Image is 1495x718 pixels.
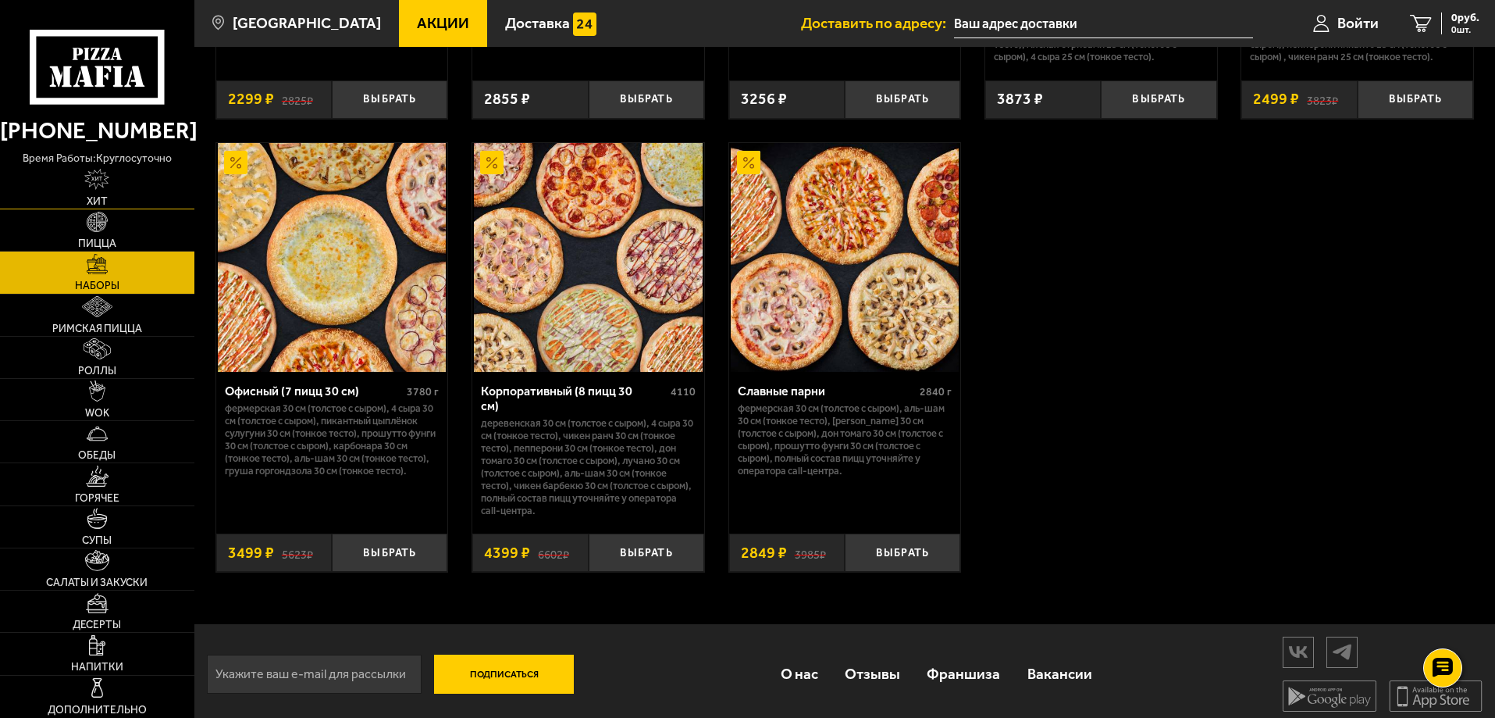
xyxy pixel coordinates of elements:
span: 4399 ₽ [484,545,530,561]
a: АкционныйОфисный (7 пицц 30 см) [216,143,448,371]
span: Акции [417,16,469,30]
p: Деревенская 30 см (толстое с сыром), 4 сыра 30 см (тонкое тесто), Чикен Ранч 30 см (тонкое тесто)... [481,417,696,517]
s: 5623 ₽ [282,545,313,561]
button: Выбрать [332,80,447,119]
span: Салаты и закуски [46,577,148,588]
img: Акционный [737,151,760,174]
s: 6602 ₽ [538,545,569,561]
div: Офисный (7 пицц 30 см) [225,384,404,398]
a: Отзывы [831,648,913,699]
p: Фермерская 30 см (толстое с сыром), Аль-Шам 30 см (тонкое тесто), [PERSON_NAME] 30 см (толстое с ... [738,402,952,477]
img: Славные парни [731,143,959,371]
span: WOK [85,408,109,419]
p: Фермерская 30 см (толстое с сыром), 4 сыра 30 см (толстое с сыром), Пикантный цыплёнок сулугуни 3... [225,402,440,477]
a: АкционныйКорпоративный (8 пицц 30 см) [472,143,704,371]
img: Корпоративный (8 пицц 30 см) [474,143,702,371]
span: Десерты [73,620,121,630]
img: Акционный [224,151,247,174]
span: 3256 ₽ [741,91,787,107]
button: Выбрать [845,534,960,572]
span: Дополнительно [48,705,147,716]
a: Франшиза [913,648,1013,699]
s: 3985 ₽ [795,545,826,561]
span: Доставить по адресу: [801,16,954,30]
img: vk [1283,638,1313,666]
input: Укажите ваш e-mail для рассылки [207,655,422,694]
img: Акционный [480,151,504,174]
span: 2499 ₽ [1253,91,1299,107]
span: 0 шт. [1451,25,1479,34]
button: Выбрать [1101,80,1216,119]
img: Офисный (7 пицц 30 см) [218,143,446,371]
s: 2825 ₽ [282,91,313,107]
img: 15daf4d41897b9f0e9f617042186c801.svg [573,13,596,36]
span: 0 руб. [1451,13,1479,23]
span: Войти [1337,16,1379,30]
span: Обеды [78,450,116,461]
s: 3823 ₽ [1307,91,1338,107]
a: АкционныйСлавные парни [729,143,961,371]
span: Наборы [75,280,119,291]
span: Римская пицца [52,323,142,334]
span: Хит [87,196,108,207]
span: 2855 ₽ [484,91,530,107]
span: Пицца [78,238,116,249]
button: Выбрать [845,80,960,119]
span: 2840 г [920,385,952,398]
span: 2299 ₽ [228,91,274,107]
button: Подписаться [434,655,575,694]
a: Вакансии [1014,648,1105,699]
button: Выбрать [589,80,704,119]
span: Горячее [75,493,119,504]
div: Славные парни [738,384,917,398]
a: О нас [767,648,831,699]
span: 4110 [671,385,696,398]
span: Роллы [78,366,116,377]
span: 2849 ₽ [741,545,787,561]
img: tg [1327,638,1357,666]
button: Выбрать [1358,80,1473,119]
button: Выбрать [589,534,704,572]
span: 3499 ₽ [228,545,274,561]
input: Ваш адрес доставки [954,9,1253,38]
span: Супы [82,535,112,546]
button: Выбрать [332,534,447,572]
span: Напитки [71,662,123,673]
span: 3873 ₽ [997,91,1043,107]
div: Корпоративный (8 пицц 30 см) [481,384,667,413]
span: 3780 г [407,385,439,398]
span: [GEOGRAPHIC_DATA] [233,16,381,30]
span: Доставка [505,16,570,30]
